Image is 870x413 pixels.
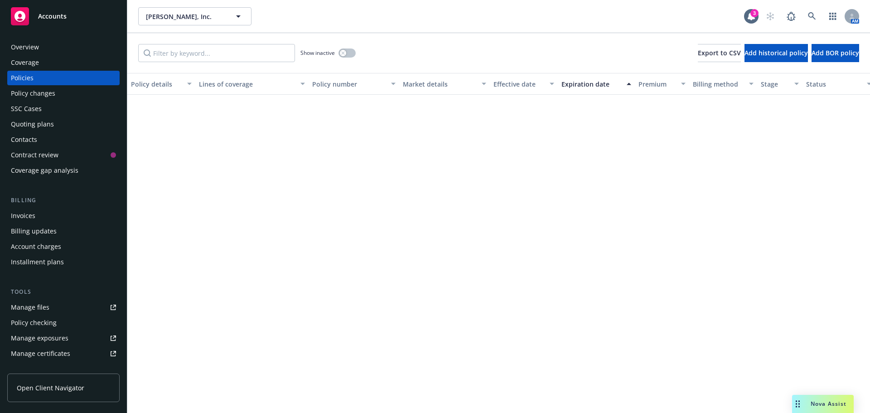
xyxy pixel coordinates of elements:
a: Policy checking [7,316,120,330]
button: [PERSON_NAME], Inc. [138,7,251,25]
a: Contacts [7,132,120,147]
div: Premium [638,79,676,89]
div: Policy changes [11,86,55,101]
button: Billing method [689,73,757,95]
div: Policy number [312,79,386,89]
div: Quoting plans [11,117,54,131]
button: Market details [399,73,490,95]
a: Account charges [7,239,120,254]
button: Expiration date [558,73,635,95]
a: Accounts [7,4,120,29]
a: Overview [7,40,120,54]
div: Installment plans [11,255,64,269]
div: Policies [11,71,34,85]
button: Stage [757,73,802,95]
button: Lines of coverage [195,73,309,95]
button: Policy number [309,73,399,95]
a: Start snowing [761,7,779,25]
span: [PERSON_NAME], Inc. [146,12,224,21]
div: Manage certificates [11,346,70,361]
button: Nova Assist [792,395,854,413]
a: Coverage gap analysis [7,163,120,178]
a: Manage exposures [7,331,120,345]
div: Coverage gap analysis [11,163,78,178]
div: Tools [7,287,120,296]
div: Contract review [11,148,58,162]
input: Filter by keyword... [138,44,295,62]
div: Invoices [11,209,35,223]
a: Policies [7,71,120,85]
button: Add BOR policy [812,44,859,62]
span: Nova Assist [811,400,846,408]
div: Stage [761,79,789,89]
a: Installment plans [7,255,120,269]
a: Manage claims [7,362,120,376]
div: 3 [750,9,759,17]
a: Switch app [824,7,842,25]
a: Contract review [7,148,120,162]
div: Manage files [11,300,49,315]
a: Manage files [7,300,120,315]
div: Market details [403,79,476,89]
div: Account charges [11,239,61,254]
div: Overview [11,40,39,54]
div: Billing [7,196,120,205]
div: Policy checking [11,316,57,330]
div: Manage exposures [11,331,68,345]
span: Export to CSV [698,49,741,57]
a: Quoting plans [7,117,120,131]
button: Policy details [127,73,195,95]
a: Policy changes [7,86,120,101]
div: Billing updates [11,224,57,238]
span: Open Client Navigator [17,383,84,393]
a: Coverage [7,55,120,70]
button: Effective date [490,73,558,95]
span: Add historical policy [744,49,808,57]
div: Drag to move [792,395,803,413]
a: Manage certificates [7,346,120,361]
a: SSC Cases [7,102,120,116]
span: Accounts [38,13,67,20]
span: Show inactive [300,49,335,57]
button: Export to CSV [698,44,741,62]
div: Status [806,79,861,89]
div: Policy details [131,79,182,89]
a: Report a Bug [782,7,800,25]
div: Expiration date [561,79,621,89]
button: Add historical policy [744,44,808,62]
div: Effective date [493,79,544,89]
div: Coverage [11,55,39,70]
a: Billing updates [7,224,120,238]
div: Lines of coverage [199,79,295,89]
div: Billing method [693,79,744,89]
div: Manage claims [11,362,57,376]
span: Add BOR policy [812,49,859,57]
div: Contacts [11,132,37,147]
a: Invoices [7,209,120,223]
div: SSC Cases [11,102,42,116]
button: Premium [635,73,689,95]
a: Search [803,7,821,25]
